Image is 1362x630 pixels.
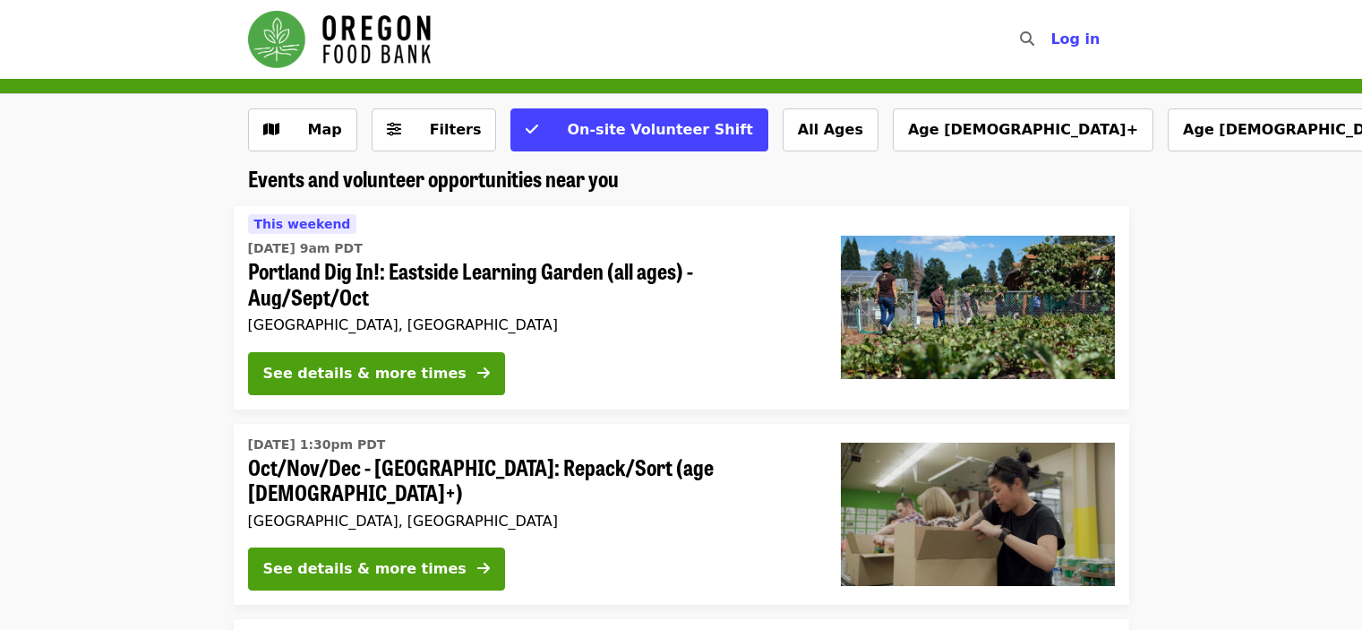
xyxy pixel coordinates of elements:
img: Oct/Nov/Dec - Portland: Repack/Sort (age 8+) organized by Oregon Food Bank [841,443,1115,586]
button: On-site Volunteer Shift [510,108,767,151]
span: Filters [430,121,482,138]
button: See details & more times [248,352,505,395]
a: See details for "Portland Dig In!: Eastside Learning Garden (all ages) - Aug/Sept/Oct" [234,206,1129,410]
img: Oregon Food Bank - Home [248,11,431,68]
i: search icon [1020,30,1034,47]
span: Portland Dig In!: Eastside Learning Garden (all ages) - Aug/Sept/Oct [248,258,812,310]
i: check icon [526,121,538,138]
i: map icon [263,121,279,138]
button: Filters (0 selected) [372,108,497,151]
input: Search [1045,18,1059,61]
span: On-site Volunteer Shift [567,121,752,138]
span: Events and volunteer opportunities near you [248,162,619,194]
i: arrow-right icon [477,560,490,577]
button: All Ages [783,108,878,151]
i: arrow-right icon [477,365,490,382]
span: This weekend [254,217,351,231]
button: Log in [1036,22,1114,57]
button: Age [DEMOGRAPHIC_DATA]+ [893,108,1153,151]
img: Portland Dig In!: Eastside Learning Garden (all ages) - Aug/Sept/Oct organized by Oregon Food Bank [841,236,1115,379]
div: [GEOGRAPHIC_DATA], [GEOGRAPHIC_DATA] [248,316,812,333]
div: [GEOGRAPHIC_DATA], [GEOGRAPHIC_DATA] [248,513,812,530]
i: sliders-h icon [387,121,401,138]
time: [DATE] 9am PDT [248,239,363,258]
span: Map [308,121,342,138]
span: Log in [1050,30,1100,47]
button: See details & more times [248,548,505,591]
div: See details & more times [263,363,467,384]
time: [DATE] 1:30pm PDT [248,436,386,454]
button: Show map view [248,108,357,151]
div: See details & more times [263,558,467,580]
span: Oct/Nov/Dec - [GEOGRAPHIC_DATA]: Repack/Sort (age [DEMOGRAPHIC_DATA]+) [248,454,812,506]
a: See details for "Oct/Nov/Dec - Portland: Repack/Sort (age 8+)" [234,424,1129,606]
